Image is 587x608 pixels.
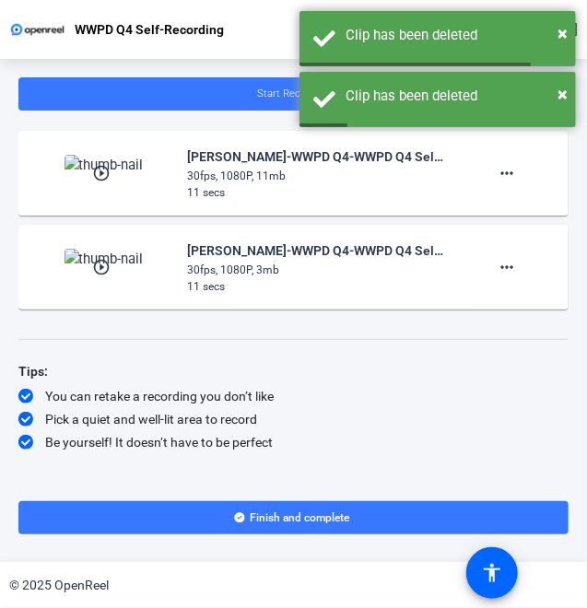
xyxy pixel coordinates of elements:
div: [PERSON_NAME]-WWPD Q4-WWPD Q4 Self-Recording-1758755069030-screen [187,240,448,262]
div: You can retake a recording you don’t like [18,387,569,405]
button: Start Recording [18,77,569,111]
mat-icon: more_horiz [496,256,518,278]
div: 11 secs [187,278,448,295]
div: Clip has been deleted [346,86,562,107]
div: Clip has been deleted [346,25,562,46]
button: Close [558,80,568,108]
div: 30fps, 1080P, 11mb [187,168,448,184]
div: Be yourself! It doesn’t have to be perfect [18,433,569,451]
div: 30fps, 1080P, 3mb [187,262,448,278]
img: thumb-nail [65,249,144,286]
mat-icon: more_horiz [496,162,518,184]
mat-icon: play_circle_outline [93,258,115,276]
span: × [558,22,568,44]
div: © 2025 OpenReel [9,576,109,595]
button: Close [558,19,568,47]
div: [PERSON_NAME]-WWPD Q4-WWPD Q4 Self-Recording-1758755069031-webcam [187,146,448,168]
img: OpenReel logo [9,20,65,39]
div: Pick a quiet and well-lit area to record [18,410,569,428]
img: thumb-nail [65,155,144,192]
mat-icon: accessibility [481,562,503,584]
mat-icon: play_circle_outline [93,164,115,182]
button: Finish and complete [18,501,569,534]
span: × [558,83,568,105]
div: 11 secs [187,184,448,201]
span: Start Recording [258,88,330,99]
div: Tips: [18,360,569,382]
p: WWPD Q4 Self-Recording [75,18,224,41]
span: Finish and complete [250,510,349,525]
